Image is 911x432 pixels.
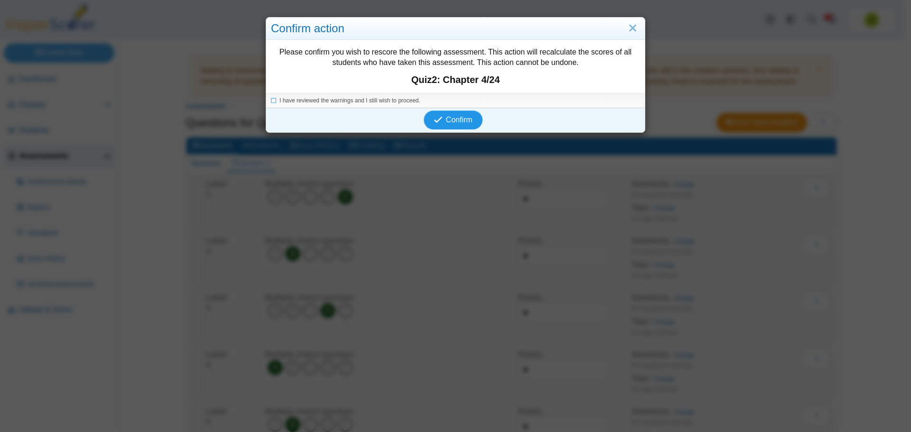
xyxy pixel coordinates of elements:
div: Please confirm you wish to rescore the following assessment. This action will recalculate the sco... [266,40,645,93]
span: I have reviewed the warnings and I still wish to proceed. [279,97,420,104]
div: Confirm action [266,18,645,40]
span: Confirm [446,116,473,124]
a: Close [625,20,640,37]
button: Confirm [424,110,482,129]
strong: Quiz2: Chapter 4/24 [271,73,640,86]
